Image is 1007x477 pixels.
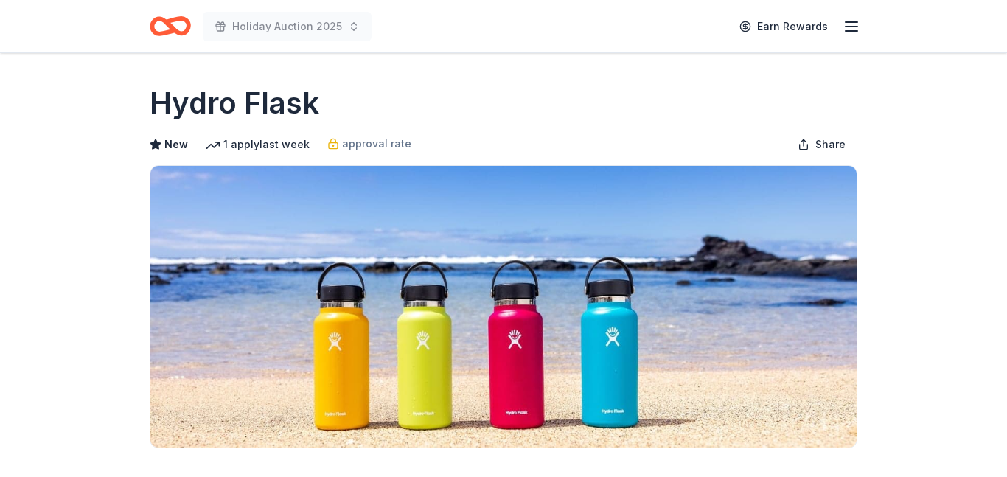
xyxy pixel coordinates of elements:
button: Share [786,130,857,159]
span: Share [815,136,846,153]
span: New [164,136,188,153]
a: Home [150,9,191,43]
span: Holiday Auction 2025 [232,18,342,35]
a: approval rate [327,135,411,153]
h1: Hydro Flask [150,83,319,124]
img: Image for Hydro Flask [150,166,857,448]
div: 1 apply last week [206,136,310,153]
button: Holiday Auction 2025 [203,12,372,41]
a: Earn Rewards [731,13,837,40]
span: approval rate [342,135,411,153]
